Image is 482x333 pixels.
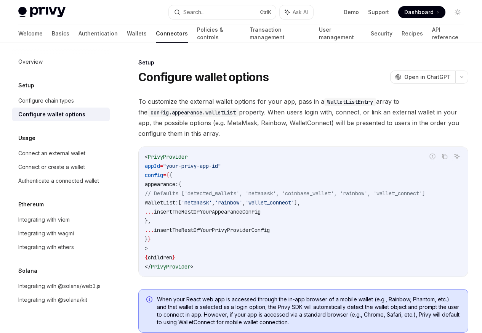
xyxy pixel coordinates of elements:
span: 'metamask' [181,199,212,206]
span: = [163,172,166,179]
span: // Defaults ['detected_wallets', 'metamask', 'coinbase_wallet', 'rainbow', 'wallet_connect'] [145,190,425,197]
span: > [145,245,148,252]
a: Welcome [18,24,43,43]
span: children [148,254,172,261]
a: API reference [432,24,464,43]
span: Ctrl K [260,9,271,15]
a: Integrating with wagmi [12,227,110,240]
a: Integrating with viem [12,213,110,227]
img: light logo [18,7,66,18]
a: Authenticate a connected wallet [12,174,110,188]
a: User management [319,24,362,43]
div: Integrating with wagmi [18,229,74,238]
span: 'rainbow' [215,199,242,206]
span: When your React web app is accessed through the in-app browser of a mobile wallet (e.g., Rainbow,... [157,296,460,326]
span: , [242,199,245,206]
svg: Info [146,296,154,304]
h5: Ethereum [18,200,44,209]
div: Configure wallet options [18,110,85,119]
div: Setup [138,59,468,66]
span: , [212,199,215,206]
a: Wallets [127,24,147,43]
a: Integrating with @solana/kit [12,293,110,307]
span: insertTheRestOfYourPrivyProviderConfig [154,227,270,233]
a: Integrating with ethers [12,240,110,254]
span: > [191,263,194,270]
span: } [172,254,175,261]
span: "your-privy-app-id" [163,162,221,169]
button: Report incorrect code [428,151,437,161]
button: Copy the contents from the code block [440,151,450,161]
span: < [145,153,148,160]
div: Connect or create a wallet [18,162,85,172]
span: appearance: [145,181,178,188]
button: Search...CtrlK [169,5,276,19]
button: Ask AI [452,151,462,161]
span: ... [145,208,154,215]
a: Connect or create a wallet [12,160,110,174]
span: appId [145,162,160,169]
a: Overview [12,55,110,69]
span: { [169,172,172,179]
a: Connectors [156,24,188,43]
a: Policies & controls [197,24,240,43]
a: Demo [344,8,359,16]
div: Search... [183,8,205,17]
span: 'wallet_connect' [245,199,294,206]
a: Recipes [402,24,423,43]
code: config.appearance.walletList [147,108,239,117]
div: Configure chain types [18,96,74,105]
a: Connect an external wallet [12,146,110,160]
code: WalletListEntry [324,98,376,106]
h5: Usage [18,134,35,143]
span: Ask AI [293,8,308,16]
span: config [145,172,163,179]
a: Support [368,8,389,16]
span: = [160,162,163,169]
span: }, [145,217,151,224]
a: Configure chain types [12,94,110,108]
a: Configure wallet options [12,108,110,121]
a: Dashboard [398,6,445,18]
span: ... [145,227,154,233]
span: Open in ChatGPT [404,73,451,81]
div: Integrating with ethers [18,243,74,252]
a: Integrating with @solana/web3.js [12,279,110,293]
a: Security [371,24,392,43]
div: Authenticate a connected wallet [18,176,99,185]
span: insertTheRestOfYourAppearanceConfig [154,208,261,215]
h5: Solana [18,266,37,275]
span: PrivyProvider [148,153,187,160]
div: Integrating with @solana/kit [18,295,87,304]
button: Toggle dark mode [452,6,464,18]
span: { [178,181,181,188]
span: To customize the external wallet options for your app, pass in a array to the property. When user... [138,96,468,139]
span: PrivyProvider [151,263,191,270]
a: Basics [52,24,69,43]
span: { [166,172,169,179]
h5: Setup [18,81,34,90]
span: walletList: [145,199,178,206]
button: Ask AI [280,5,313,19]
span: { [145,254,148,261]
button: Open in ChatGPT [390,71,455,84]
span: } [148,236,151,243]
span: </ [145,263,151,270]
div: Integrating with viem [18,215,70,224]
span: } [145,236,148,243]
a: Transaction management [250,24,310,43]
span: [ [178,199,181,206]
span: Dashboard [404,8,434,16]
a: Authentication [78,24,118,43]
div: Overview [18,57,43,66]
div: Integrating with @solana/web3.js [18,282,101,291]
span: ], [294,199,300,206]
div: Connect an external wallet [18,149,85,158]
h1: Configure wallet options [138,70,269,84]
